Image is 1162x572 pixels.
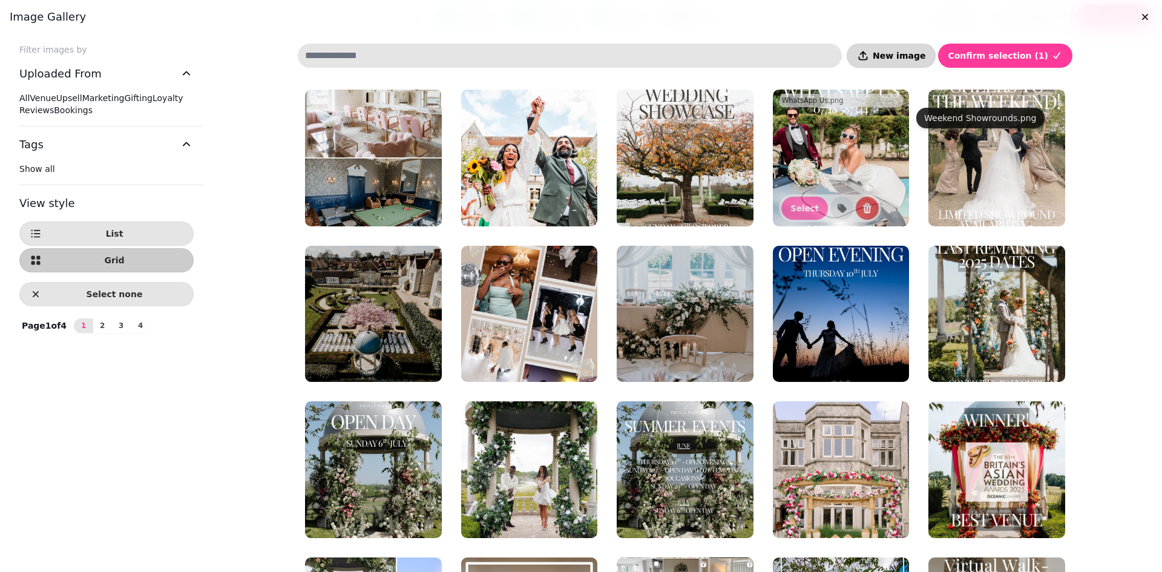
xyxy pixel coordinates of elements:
span: List [45,229,183,238]
button: Select [781,197,828,220]
span: Select [790,204,819,212]
img: COMPRESSED.jpg [305,246,442,383]
span: Confirm selection ( 1 ) [948,51,1048,60]
button: 2 [93,318,112,333]
span: Marketing [82,93,125,103]
div: Tags [19,163,194,185]
span: 1 [79,322,88,329]
span: Grid [45,256,183,265]
img: Hideaway and Grooms Lounge.png [305,90,442,226]
label: Filter images by [10,44,203,56]
h3: Image gallery [10,10,1152,24]
img: LOUISE Insta New Post Size (20).png [305,401,442,538]
button: Select none [19,282,194,306]
span: 2 [97,322,107,329]
img: 3.png [773,246,910,383]
span: Reviews [19,105,54,115]
img: 2025 Last Avail.png [928,246,1065,383]
span: All [19,93,30,103]
div: Weekend Showrounds.png [916,108,1045,128]
button: New image [847,44,936,68]
button: 3 [111,318,131,333]
img: Portrait Ballroom.png [617,246,753,383]
span: New image [873,51,925,60]
img: WhatsApp Us.png [773,90,910,226]
button: delete [856,197,879,220]
span: Show all [19,164,55,174]
img: FROYLEPARKMANDAP_13.jpg [773,401,910,538]
img: Party Collage.png [461,246,598,383]
img: Oct SHowcase.png [617,90,753,226]
button: Uploaded From [19,56,194,92]
img: 20240829-JPW_4721_websize.jpg [461,90,598,226]
img: British Asian 2025.png [928,401,1065,538]
h3: View style [19,195,194,212]
button: 1 [74,318,93,333]
p: Page 1 of 4 [17,320,71,332]
span: 4 [136,322,145,329]
nav: Pagination [74,318,150,333]
img: 1.png [617,401,753,538]
button: List [19,222,194,246]
span: 3 [116,322,126,329]
img: Rebecca and Mick Sneak Peek 22.05.2025-55.jpg [461,401,598,538]
button: 4 [131,318,150,333]
p: WhatsApp Us.png [782,96,844,105]
span: Select none [45,290,183,298]
button: Confirm selection (1) [938,44,1072,68]
button: Tags [19,127,194,163]
span: Bookings [54,105,93,115]
span: Gifting [124,93,153,103]
button: Grid [19,248,194,272]
img: Weekend Showrounds.png [928,90,1065,226]
span: Venue [30,93,56,103]
span: Upsell [56,93,82,103]
div: Uploaded From [19,92,194,126]
span: Loyalty [153,93,183,103]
